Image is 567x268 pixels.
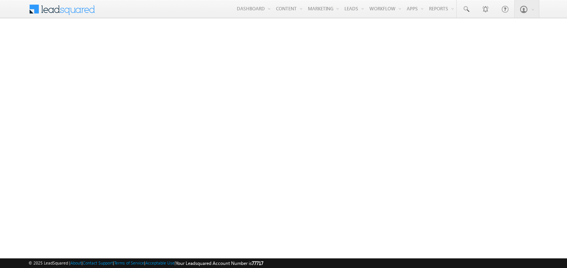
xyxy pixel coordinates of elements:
a: Acceptable Use [145,260,175,265]
span: Your Leadsquared Account Number is [176,260,263,266]
span: © 2025 LeadSquared | | | | | [28,260,263,267]
a: Contact Support [83,260,113,265]
a: About [70,260,81,265]
a: Terms of Service [114,260,144,265]
span: 77717 [252,260,263,266]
